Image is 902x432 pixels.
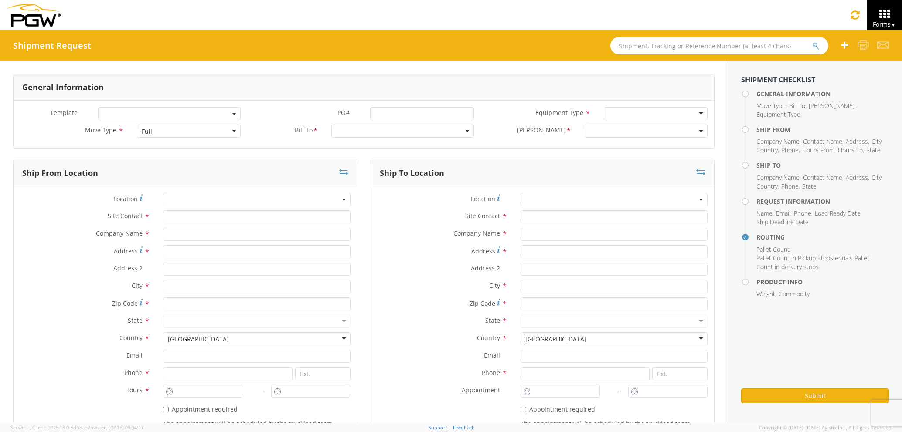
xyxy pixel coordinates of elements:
[128,316,143,324] span: State
[741,75,815,84] strong: Shipment Checklist
[871,173,882,182] span: City
[815,209,861,217] span: Load Ready Date
[22,169,98,178] h3: Ship From Location
[113,264,143,272] span: Address 2
[10,424,31,431] span: Server: -
[521,407,526,412] input: Appointment required
[114,247,138,255] span: Address
[789,101,805,110] span: Bill To
[482,368,500,377] span: Phone
[113,195,138,203] span: Location
[846,173,868,182] span: Address
[846,173,869,182] li: ,
[163,404,239,414] label: Appointment required
[756,91,889,97] h4: General Information
[756,290,776,298] li: ,
[779,290,810,298] span: Commodity
[756,198,889,205] h4: Request Information
[521,404,597,414] label: Appointment required
[471,247,495,255] span: Address
[465,212,500,220] span: Site Contact
[132,281,143,290] span: City
[756,162,889,169] h4: Ship To
[846,137,869,146] li: ,
[380,169,444,178] h3: Ship To Location
[525,335,586,344] div: [GEOGRAPHIC_DATA]
[756,173,800,182] span: Company Name
[866,146,881,154] span: State
[462,386,500,394] span: Appointment
[485,316,500,324] span: State
[90,424,143,431] span: master, [DATE] 09:34:17
[119,334,143,342] span: Country
[838,146,864,155] li: ,
[112,299,138,307] span: Zip Code
[756,110,800,118] span: Equipment Type
[776,209,792,218] li: ,
[838,146,863,154] span: Hours To
[429,424,447,431] a: Support
[776,209,790,217] span: Email
[794,209,813,218] li: ,
[815,209,862,218] li: ,
[30,424,31,431] span: ,
[756,279,889,285] h4: Product Info
[803,173,842,182] span: Contact Name
[517,126,566,136] span: Bill Code
[802,146,834,154] span: Hours From
[85,126,116,134] span: Move Type
[809,101,854,110] span: [PERSON_NAME]
[489,281,500,290] span: City
[781,146,799,154] span: Phone
[484,351,500,359] span: Email
[7,4,61,27] img: pgw-form-logo-1aaa8060b1cc70fad034.png
[453,229,500,237] span: Company Name
[871,173,883,182] li: ,
[802,146,836,155] li: ,
[470,299,495,307] span: Zip Code
[521,419,690,428] span: The appointment will be scheduled by the truckload team
[756,209,773,217] span: Name
[126,351,143,359] span: Email
[22,83,104,92] h3: General Information
[125,386,143,394] span: Hours
[756,290,775,298] span: Weight
[535,108,583,117] span: Equipment Type
[741,388,889,403] button: Submit
[803,137,842,145] span: Contact Name
[50,108,78,117] span: Template
[295,126,313,136] span: Bill To
[756,146,778,154] span: Country
[262,386,264,394] span: -
[295,367,351,380] input: Ext.
[756,137,800,145] span: Company Name
[756,182,779,191] li: ,
[756,182,778,190] span: Country
[803,137,844,146] li: ,
[873,20,896,28] span: Forms
[756,245,790,253] span: Pallet Count
[471,264,500,272] span: Address 2
[756,101,786,110] span: Move Type
[794,209,811,217] span: Phone
[756,209,774,218] li: ,
[809,101,856,110] li: ,
[477,334,500,342] span: Country
[781,146,800,155] li: ,
[163,419,333,428] span: The appointment will be scheduled by the truckload team
[802,182,817,190] span: State
[142,127,152,136] div: Full
[756,146,779,155] li: ,
[846,137,868,145] span: Address
[619,386,621,394] span: -
[781,182,799,190] span: Phone
[871,137,882,145] span: City
[124,368,143,377] span: Phone
[453,424,474,431] a: Feedback
[756,245,791,254] li: ,
[756,254,869,271] span: Pallet Count in Pickup Stops equals Pallet Count in delivery stops
[891,21,896,28] span: ▼
[13,41,91,51] h4: Shipment Request
[756,234,889,240] h4: Routing
[803,173,844,182] li: ,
